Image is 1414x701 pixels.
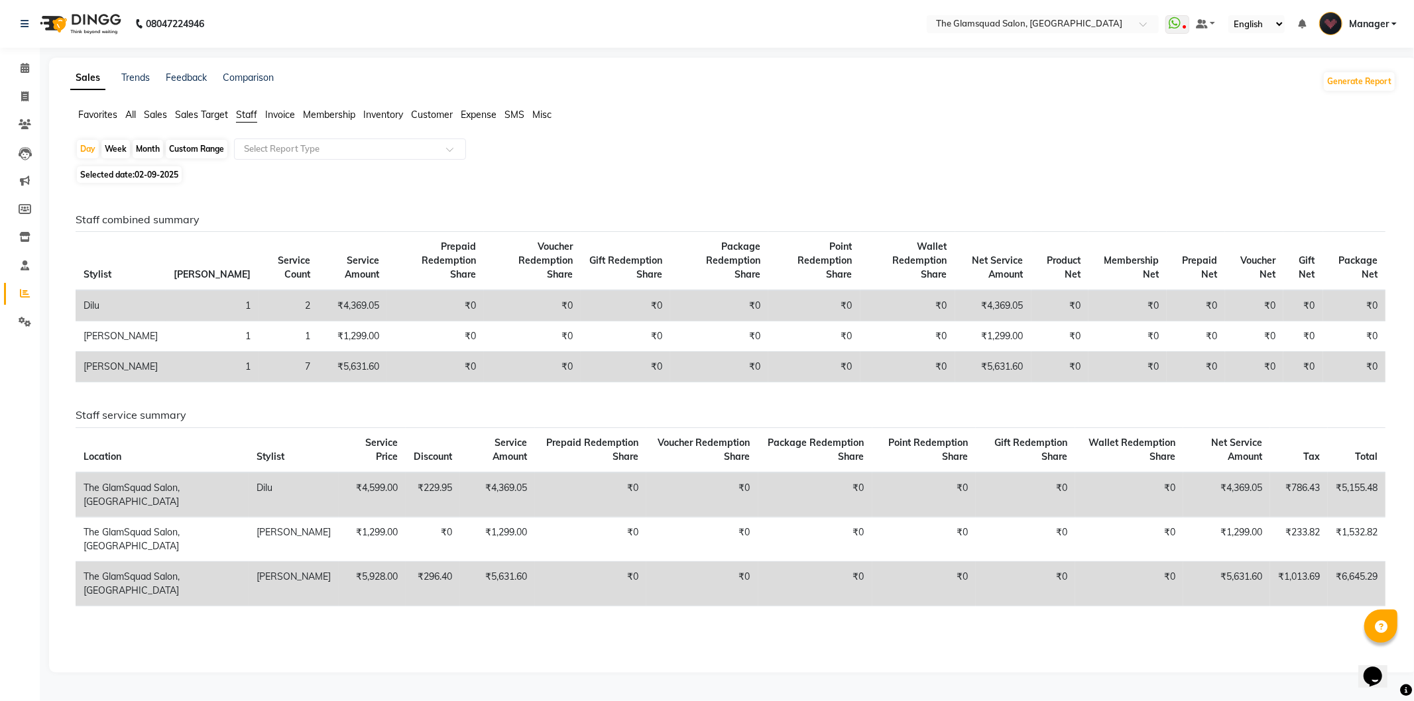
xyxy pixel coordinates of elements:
td: [PERSON_NAME] [76,321,166,352]
td: The GlamSquad Salon, [GEOGRAPHIC_DATA] [76,517,249,561]
span: Package Redemption Share [768,437,864,462]
span: Prepaid Redemption Share [422,241,476,280]
span: SMS [504,109,524,121]
span: Tax [1303,451,1320,462]
td: ₹0 [670,290,768,321]
span: Misc [532,109,552,121]
span: Total [1355,451,1378,462]
span: Selected date: [77,166,182,183]
td: ₹0 [1031,352,1089,382]
td: ₹0 [1167,352,1225,382]
span: Net Service Amount [972,254,1024,280]
span: Invoice [265,109,295,121]
td: ₹786.43 [1270,472,1328,517]
button: Generate Report [1324,72,1395,91]
td: ₹0 [860,352,955,382]
iframe: chat widget [1358,648,1401,688]
td: ₹296.40 [406,561,460,606]
span: Stylist [84,268,111,280]
span: Sales Target [175,109,228,121]
span: Package Net [1338,254,1378,280]
div: Custom Range [166,140,227,158]
span: Gift Redemption Share [589,254,662,280]
span: Staff [236,109,257,121]
span: [PERSON_NAME] [174,268,251,280]
td: ₹0 [646,561,758,606]
td: ₹233.82 [1270,517,1328,561]
td: ₹0 [1225,290,1283,321]
td: ₹0 [1225,352,1283,382]
td: ₹0 [860,321,955,352]
span: Package Redemption Share [706,241,760,280]
span: Product Net [1047,254,1081,280]
div: Week [101,140,130,158]
td: ₹0 [768,290,860,321]
td: ₹5,631.60 [955,352,1031,382]
td: 1 [166,321,259,352]
td: ₹4,369.05 [318,290,387,321]
td: ₹0 [484,290,581,321]
td: ₹0 [670,321,768,352]
h6: Staff service summary [76,409,1385,421]
td: ₹5,631.60 [1183,561,1270,606]
td: ₹0 [1089,321,1167,352]
span: Inventory [363,109,403,121]
td: ₹1,299.00 [460,517,535,561]
td: ₹0 [1167,290,1225,321]
td: ₹4,369.05 [955,290,1031,321]
div: Month [133,140,163,158]
span: 02-09-2025 [135,170,178,180]
span: Wallet Redemption Share [893,241,947,280]
td: ₹0 [484,352,581,382]
td: ₹0 [484,321,581,352]
td: ₹0 [387,290,484,321]
td: ₹1,299.00 [318,321,387,352]
span: Voucher Redemption Share [658,437,750,462]
span: Membership [303,109,355,121]
td: ₹1,299.00 [339,517,406,561]
td: ₹229.95 [406,472,460,517]
td: ₹5,155.48 [1328,472,1385,517]
td: ₹0 [976,517,1075,561]
td: ₹0 [872,561,976,606]
td: ₹5,631.60 [318,352,387,382]
td: ₹0 [860,290,955,321]
td: ₹0 [1031,290,1089,321]
td: 1 [259,321,318,352]
td: 1 [166,290,259,321]
td: ₹0 [406,517,460,561]
img: logo [34,5,125,42]
span: Point Redemption Share [888,437,968,462]
td: ₹0 [646,517,758,561]
td: 2 [259,290,318,321]
td: ₹0 [535,517,646,561]
td: ₹0 [1075,517,1183,561]
td: ₹0 [1283,321,1323,352]
td: ₹0 [535,472,646,517]
td: ₹6,645.29 [1328,561,1385,606]
img: Manager [1319,12,1342,35]
td: ₹0 [1225,321,1283,352]
td: ₹1,299.00 [955,321,1031,352]
td: ₹5,631.60 [460,561,535,606]
td: ₹0 [1167,321,1225,352]
span: Prepaid Net [1182,254,1217,280]
td: ₹0 [1323,290,1385,321]
td: ₹0 [1075,472,1183,517]
span: Voucher Redemption Share [518,241,573,280]
td: The GlamSquad Salon, [GEOGRAPHIC_DATA] [76,561,249,606]
span: Membership Net [1104,254,1159,280]
td: ₹1,299.00 [1183,517,1270,561]
td: ₹0 [758,517,872,561]
td: ₹0 [581,290,670,321]
td: [PERSON_NAME] [249,561,339,606]
a: Feedback [166,72,207,83]
a: Sales [70,66,105,90]
a: Trends [121,72,150,83]
td: ₹0 [1323,352,1385,382]
span: All [125,109,136,121]
span: Gift Net [1299,254,1315,280]
td: ₹0 [976,561,1075,606]
td: ₹0 [387,321,484,352]
span: Service Count [278,254,310,280]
